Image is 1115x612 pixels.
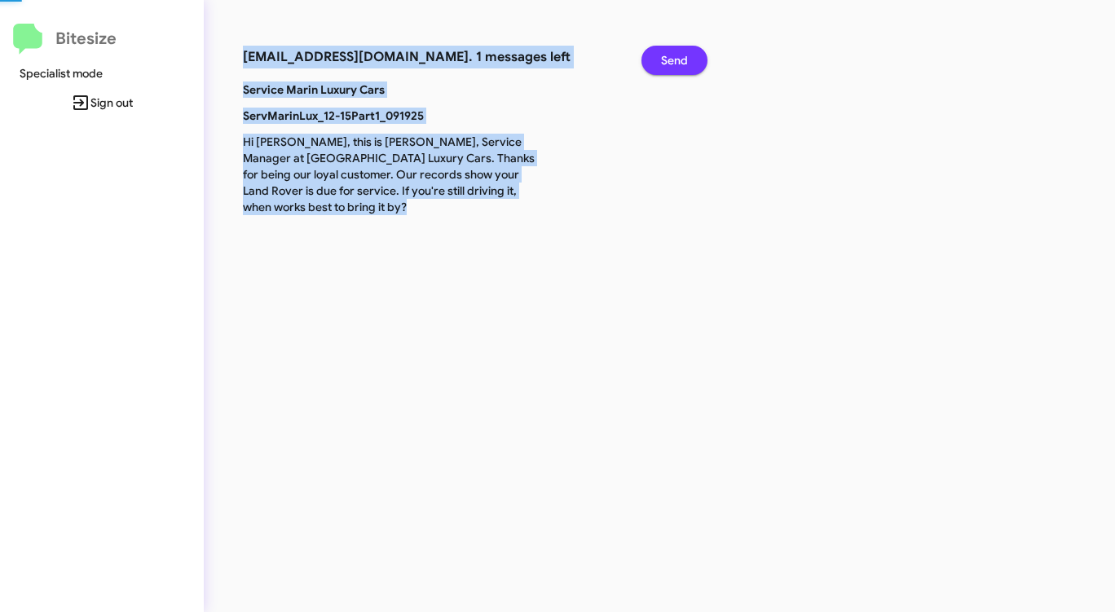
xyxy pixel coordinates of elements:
[231,134,549,215] p: Hi [PERSON_NAME], this is [PERSON_NAME], Service Manager at [GEOGRAPHIC_DATA] Luxury Cars. Thanks...
[13,88,191,117] span: Sign out
[641,46,707,75] button: Send
[13,24,117,55] a: Bitesize
[243,46,617,68] h3: [EMAIL_ADDRESS][DOMAIN_NAME]. 1 messages left
[243,82,385,97] b: Service Marin Luxury Cars
[243,108,424,123] b: ServMarinLux_12-15Part1_091925
[661,46,688,75] span: Send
